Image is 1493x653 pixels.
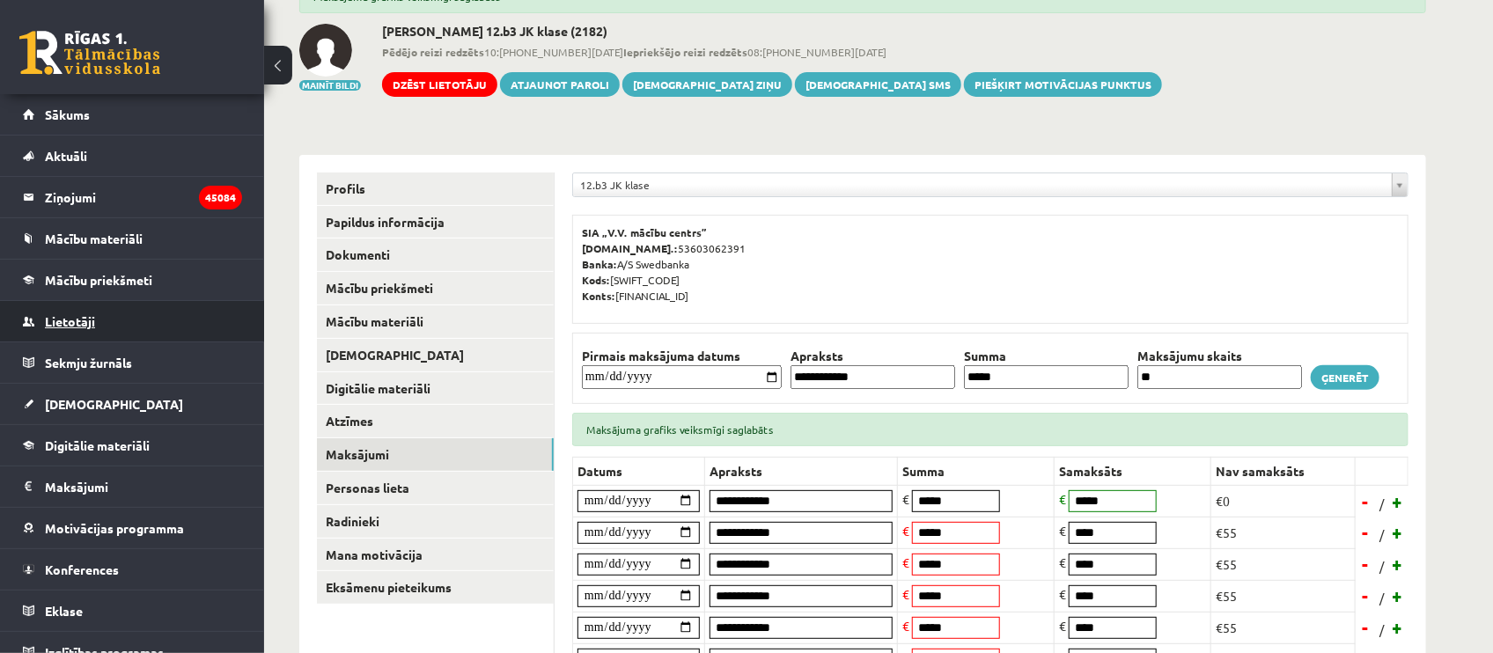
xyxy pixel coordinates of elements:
b: Pēdējo reizi redzēts [382,45,484,59]
td: €55 [1211,612,1356,643]
td: €55 [1211,548,1356,580]
a: Digitālie materiāli [317,372,554,405]
a: Eklase [23,591,242,631]
a: Maksājumi [23,466,242,507]
th: Pirmais maksājuma datums [577,347,786,365]
b: Iepriekšējo reizi redzēts [623,45,747,59]
a: Ģenerēt [1311,365,1379,390]
a: Atjaunot paroli [500,72,620,97]
th: Nav samaksāts [1211,457,1356,485]
a: Lietotāji [23,301,242,341]
a: [DEMOGRAPHIC_DATA] [317,339,554,371]
span: Sākums [45,106,90,122]
span: Sekmju žurnāls [45,355,132,371]
a: - [1357,488,1375,515]
a: [DEMOGRAPHIC_DATA] SMS [795,72,961,97]
a: Mācību priekšmeti [317,272,554,304]
td: €0 [1211,485,1356,517]
a: Digitālie materiāli [23,425,242,466]
span: Digitālie materiāli [45,437,150,453]
a: [DEMOGRAPHIC_DATA] ziņu [622,72,792,97]
i: 45084 [199,186,242,209]
a: 12.b3 JK klase [573,173,1408,196]
a: Dokumenti [317,238,554,271]
a: Papildus informācija [317,206,554,238]
img: Elīza Poļiščuka [299,24,352,77]
span: € [1059,554,1066,570]
p: 53603062391 A/S Swedbanka [SWIFT_CODE] [FINANCIAL_ID] [582,224,1399,304]
b: Konts: [582,289,615,303]
a: - [1357,583,1375,609]
b: Kods: [582,273,610,287]
span: € [902,491,909,507]
a: Maksājumi [317,438,554,471]
b: SIA „V.V. mācību centrs” [582,225,708,239]
span: Mācību materiāli [45,231,143,246]
span: / [1378,620,1386,639]
a: Motivācijas programma [23,508,242,548]
a: + [1389,583,1407,609]
a: Piešķirt motivācijas punktus [964,72,1162,97]
span: 10:[PHONE_NUMBER][DATE] 08:[PHONE_NUMBER][DATE] [382,44,1162,60]
span: Aktuāli [45,148,87,164]
a: Eksāmenu pieteikums [317,571,554,604]
a: Dzēst lietotāju [382,72,497,97]
span: € [1059,491,1066,507]
a: Sekmju žurnāls [23,342,242,383]
span: Eklase [45,603,83,619]
a: Mācību materiāli [317,305,554,338]
a: Mācību priekšmeti [23,260,242,300]
legend: Ziņojumi [45,177,242,217]
span: Mācību priekšmeti [45,272,152,288]
a: Rīgas 1. Tālmācības vidusskola [19,31,160,75]
a: + [1389,488,1407,515]
a: Radinieki [317,505,554,538]
a: + [1389,519,1407,546]
b: [DOMAIN_NAME].: [582,241,678,255]
span: / [1378,557,1386,576]
a: Sākums [23,94,242,135]
a: - [1357,551,1375,577]
span: € [1059,586,1066,602]
a: - [1357,614,1375,641]
legend: Maksājumi [45,466,242,507]
span: € [902,618,909,634]
th: Summa [960,347,1133,365]
td: €55 [1211,580,1356,612]
th: Maksājumu skaits [1133,347,1306,365]
span: [DEMOGRAPHIC_DATA] [45,396,183,412]
span: € [902,554,909,570]
b: Banka: [582,257,617,271]
span: 12.b3 JK klase [580,173,1385,196]
span: Konferences [45,561,119,577]
a: Mācību materiāli [23,218,242,259]
span: € [902,586,909,602]
a: Ziņojumi45084 [23,177,242,217]
span: € [1059,523,1066,539]
span: € [902,523,909,539]
th: Datums [573,457,705,485]
th: Apraksts [786,347,960,365]
a: Konferences [23,549,242,590]
a: Mana motivācija [317,539,554,571]
span: Lietotāji [45,313,95,329]
span: / [1378,589,1386,607]
button: Mainīt bildi [299,80,361,91]
a: + [1389,614,1407,641]
a: [DEMOGRAPHIC_DATA] [23,384,242,424]
a: - [1357,519,1375,546]
a: Personas lieta [317,472,554,504]
td: €55 [1211,517,1356,548]
span: / [1378,495,1386,513]
h2: [PERSON_NAME] 12.b3 JK klase (2182) [382,24,1162,39]
span: / [1378,525,1386,544]
div: Maksājuma grafiks veiksmīgi saglabāts [572,413,1408,446]
a: Atzīmes [317,405,554,437]
span: Motivācijas programma [45,520,184,536]
th: Summa [898,457,1055,485]
th: Samaksāts [1055,457,1211,485]
th: Apraksts [705,457,898,485]
a: Aktuāli [23,136,242,176]
a: + [1389,551,1407,577]
a: Profils [317,172,554,205]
